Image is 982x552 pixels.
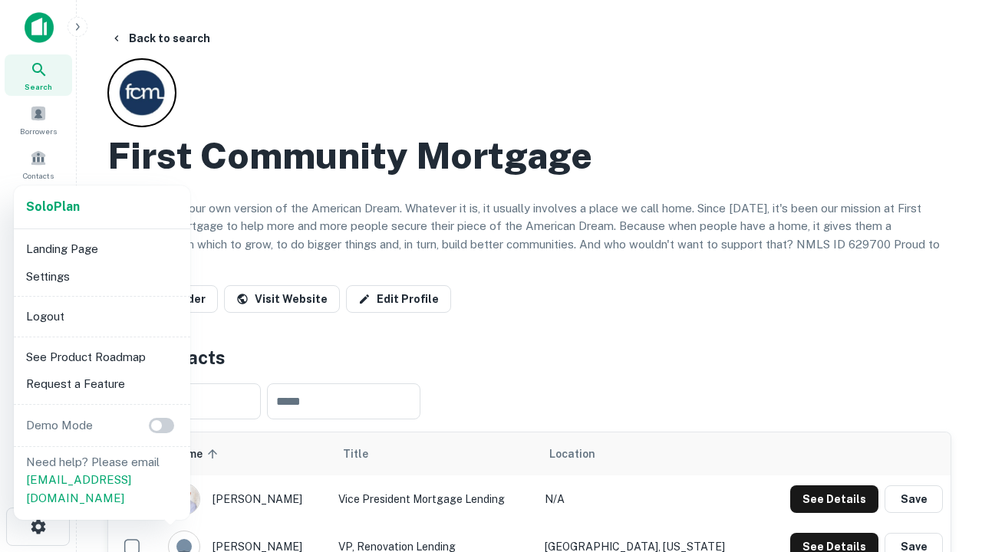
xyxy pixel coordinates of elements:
p: Need help? Please email [26,453,178,508]
li: Logout [20,303,184,330]
p: Demo Mode [20,416,99,435]
li: Request a Feature [20,370,184,398]
li: Settings [20,263,184,291]
a: SoloPlan [26,198,80,216]
iframe: Chat Widget [905,380,982,454]
a: [EMAIL_ADDRESS][DOMAIN_NAME] [26,473,131,504]
strong: Solo Plan [26,199,80,214]
li: See Product Roadmap [20,343,184,371]
li: Landing Page [20,235,184,263]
